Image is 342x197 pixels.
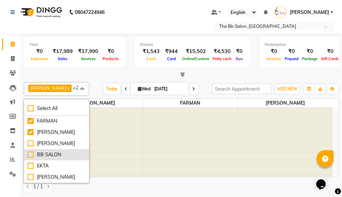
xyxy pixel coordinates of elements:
div: [PERSON_NAME] [28,174,86,181]
div: Finance [140,42,245,48]
div: [PERSON_NAME] [28,140,86,147]
span: Wed [136,86,152,91]
div: ₹0 [29,48,50,55]
span: Cash [145,56,158,61]
span: Voucher [265,56,283,61]
input: 2025-09-03 [152,84,186,94]
div: ₹0 [265,48,283,55]
span: Services [79,56,97,61]
div: ₹0 [233,48,245,55]
span: Package [300,56,319,61]
div: ₹1,543 [140,48,162,55]
span: Online/Custom [180,56,211,61]
span: Card [165,56,178,61]
div: ₹0 [283,48,300,55]
div: ₹15,502 [180,48,211,55]
button: ADD NEW [275,84,299,94]
div: [PERSON_NAME] [28,129,86,136]
span: Prepaid [283,56,300,61]
span: [PERSON_NAME] [30,85,67,91]
div: ₹17,990 [75,48,101,55]
span: [PERSON_NAME] [48,99,143,107]
iframe: chat widget [313,170,335,190]
span: Products [101,56,121,61]
span: Expenses [29,56,50,61]
div: BB SALON [28,151,86,158]
span: ADD NEW [277,86,297,91]
div: ₹944 [162,48,180,55]
div: FARMAN [28,118,86,125]
div: ₹17,989 [50,48,75,55]
div: EKTA [28,162,86,169]
span: [PERSON_NAME] [290,9,329,16]
span: Gift Cards [319,56,341,61]
span: Today [104,84,121,94]
span: 1 / 1 [33,183,43,190]
b: 08047224946 [75,3,105,22]
span: FARMAN [143,99,237,107]
span: Sales [56,56,69,61]
span: Due [234,56,245,61]
div: ₹0 [300,48,319,55]
div: ₹4,530 [211,48,233,55]
div: Select All [28,105,86,112]
input: Search Appointment [212,84,271,94]
img: logo [17,3,64,22]
div: ₹0 [319,48,341,55]
div: ₹0 [101,48,121,55]
span: Petty cash [211,56,233,61]
a: x [67,85,70,91]
img: DIPALI [274,6,286,18]
div: Stylist [24,99,48,106]
span: +2 [73,85,84,90]
span: [PERSON_NAME] [238,99,332,107]
div: Total [29,42,121,48]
